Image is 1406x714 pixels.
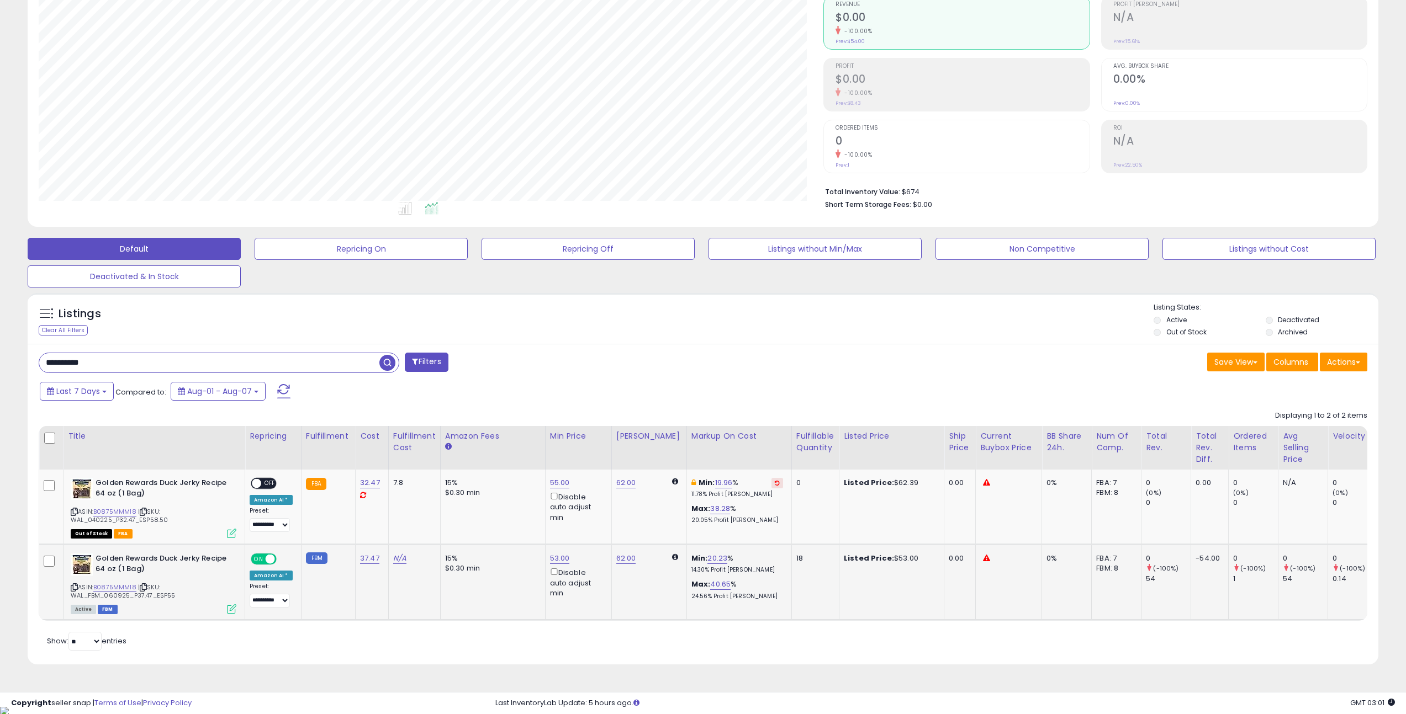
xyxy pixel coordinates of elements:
[1113,38,1140,45] small: Prev: 15.61%
[691,491,783,498] p: 11.78% Profit [PERSON_NAME]
[616,477,636,488] a: 62.00
[691,516,783,524] p: 20.05% Profit [PERSON_NAME]
[250,430,297,442] div: Repricing
[841,89,872,97] small: -100.00%
[691,430,787,442] div: Markup on Cost
[1153,564,1178,573] small: (-100%)
[1096,553,1133,563] div: FBA: 7
[836,135,1090,150] h2: 0
[844,430,939,442] div: Listed Price
[143,697,192,708] a: Privacy Policy
[844,477,894,488] b: Listed Price:
[1278,327,1308,337] label: Archived
[306,478,326,490] small: FBA
[393,430,436,454] div: Fulfillment Cost
[445,478,537,488] div: 15%
[1046,553,1083,563] div: 0%
[393,478,432,488] div: 7.8
[913,199,932,210] span: $0.00
[1096,430,1137,454] div: Num of Comp.
[495,698,1395,708] div: Last InventoryLab Update: 5 hours ago.
[707,553,727,564] a: 20.23
[1146,498,1191,508] div: 0
[1283,478,1319,488] div: N/A
[1146,430,1186,454] div: Total Rev.
[836,100,861,106] small: Prev: $8.43
[691,503,711,514] b: Max:
[1333,430,1373,442] div: Velocity
[445,430,541,442] div: Amazon Fees
[445,442,452,452] small: Amazon Fees.
[1162,238,1376,260] button: Listings without Cost
[949,478,967,488] div: 0.00
[306,552,327,564] small: FBM
[1166,315,1187,324] label: Active
[393,553,406,564] a: N/A
[836,2,1090,8] span: Revenue
[1273,356,1308,367] span: Columns
[844,553,935,563] div: $53.00
[96,553,230,577] b: Golden Rewards Duck Jerky Recipe 64 oz (1 Bag)
[1233,430,1273,454] div: Ordered Items
[825,187,900,196] b: Total Inventory Value:
[1283,574,1328,584] div: 54
[710,503,730,514] a: 38.28
[1333,478,1377,488] div: 0
[1233,574,1278,584] div: 1
[550,491,603,523] div: Disable auto adjust min
[71,605,96,614] span: All listings currently available for purchase on Amazon
[39,325,88,335] div: Clear All Filters
[360,430,384,442] div: Cost
[825,184,1359,198] li: $674
[1233,478,1278,488] div: 0
[71,478,236,537] div: ASIN:
[171,382,266,401] button: Aug-01 - Aug-07
[1113,73,1367,88] h2: 0.00%
[616,430,682,442] div: [PERSON_NAME]
[836,63,1090,70] span: Profit
[836,125,1090,131] span: Ordered Items
[1146,553,1191,563] div: 0
[261,479,279,488] span: OFF
[691,579,711,589] b: Max:
[1166,327,1207,337] label: Out of Stock
[844,553,894,563] b: Listed Price:
[71,553,93,576] img: 51Vl8SO6PNL._SL40_.jpg
[1146,488,1161,497] small: (0%)
[1266,353,1318,371] button: Columns
[691,478,783,498] div: %
[93,507,136,516] a: B0875MMM18
[40,382,114,401] button: Last 7 Days
[1283,430,1323,465] div: Avg Selling Price
[825,200,911,209] b: Short Term Storage Fees:
[28,238,241,260] button: Default
[1333,488,1348,497] small: (0%)
[275,555,293,564] span: OFF
[1046,430,1087,454] div: BB Share 24h.
[445,563,537,573] div: $0.30 min
[616,553,636,564] a: 62.00
[1146,478,1191,488] div: 0
[96,478,230,501] b: Golden Rewards Duck Jerky Recipe 64 oz (1 Bag)
[71,507,168,524] span: | SKU: WAL_040225_P32.47_ESP58.50
[1196,430,1224,465] div: Total Rev. Diff.
[1146,574,1191,584] div: 54
[1275,411,1367,421] div: Displaying 1 to 2 of 2 items
[68,430,240,442] div: Title
[1113,125,1367,131] span: ROI
[796,553,831,563] div: 18
[691,566,783,574] p: 14.30% Profit [PERSON_NAME]
[98,605,118,614] span: FBM
[1096,478,1133,488] div: FBA: 7
[255,238,468,260] button: Repricing On
[187,386,252,397] span: Aug-01 - Aug-07
[1320,353,1367,371] button: Actions
[709,238,922,260] button: Listings without Min/Max
[47,636,126,646] span: Show: entries
[56,386,100,397] span: Last 7 Days
[115,387,166,397] span: Compared to:
[114,529,133,539] span: FBA
[94,697,141,708] a: Terms of Use
[836,38,865,45] small: Prev: $54.00
[250,583,293,608] div: Preset:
